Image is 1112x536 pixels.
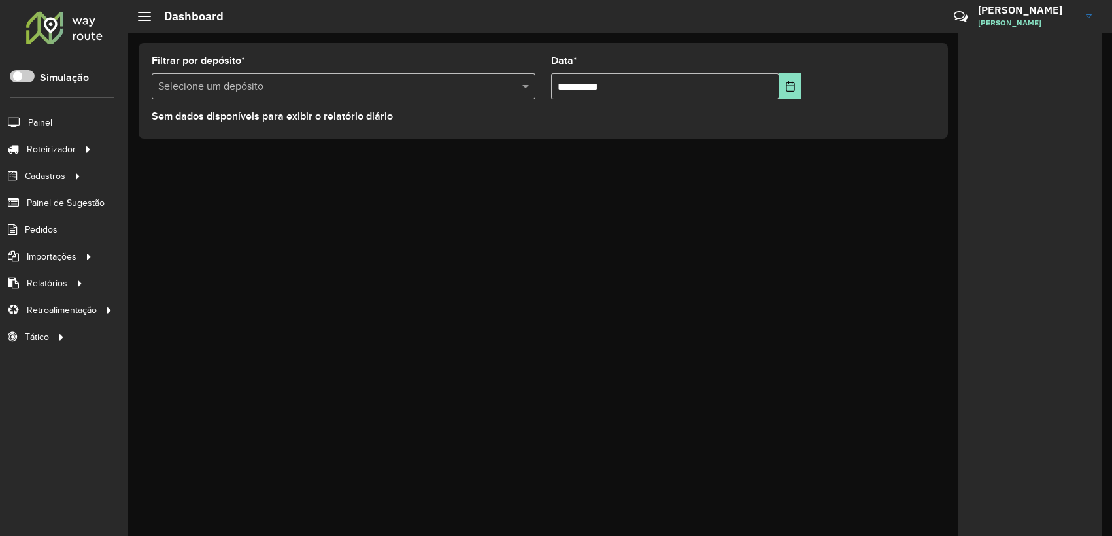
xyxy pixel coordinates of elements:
label: Filtrar por depósito [152,53,245,69]
a: Contato Rápido [947,3,975,31]
span: Retroalimentação [27,303,97,317]
span: Painel [28,116,52,129]
label: Simulação [40,70,89,86]
span: Tático [25,330,49,344]
span: Relatórios [27,276,67,290]
h2: Dashboard [151,9,224,24]
h3: [PERSON_NAME] [978,4,1076,16]
span: Cadastros [25,169,65,183]
span: Roteirizador [27,142,76,156]
span: [PERSON_NAME] [978,17,1076,29]
span: Painel de Sugestão [27,196,105,210]
label: Sem dados disponíveis para exibir o relatório diário [152,109,393,124]
label: Data [551,53,577,69]
button: Choose Date [779,73,801,99]
span: Importações [27,250,76,263]
span: Pedidos [25,223,58,237]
